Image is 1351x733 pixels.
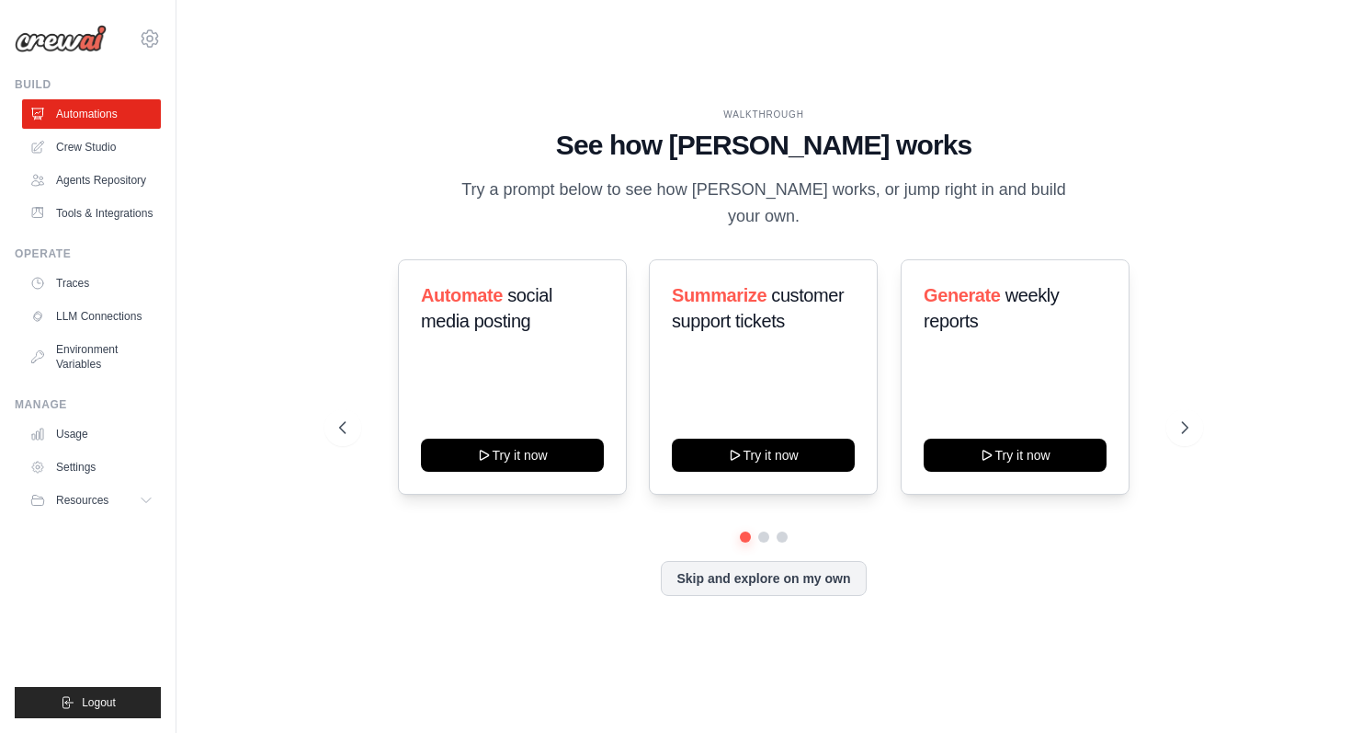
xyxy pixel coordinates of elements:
[15,25,107,52] img: Logo
[924,285,1001,305] span: Generate
[924,439,1107,472] button: Try it now
[22,199,161,228] a: Tools & Integrations
[22,99,161,129] a: Automations
[22,269,161,298] a: Traces
[22,335,161,379] a: Environment Variables
[56,493,108,508] span: Resources
[15,687,161,718] button: Logout
[661,561,866,596] button: Skip and explore on my own
[22,419,161,449] a: Usage
[339,108,1187,121] div: WALKTHROUGH
[15,77,161,92] div: Build
[22,132,161,162] a: Crew Studio
[455,177,1073,231] p: Try a prompt below to see how [PERSON_NAME] works, or jump right in and build your own.
[22,166,161,195] a: Agents Repository
[15,246,161,261] div: Operate
[421,439,604,472] button: Try it now
[672,285,766,305] span: Summarize
[15,397,161,412] div: Manage
[339,129,1187,162] h1: See how [PERSON_NAME] works
[924,285,1059,331] span: weekly reports
[22,486,161,515] button: Resources
[421,285,503,305] span: Automate
[82,695,116,710] span: Logout
[22,452,161,482] a: Settings
[672,439,855,472] button: Try it now
[22,302,161,331] a: LLM Connections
